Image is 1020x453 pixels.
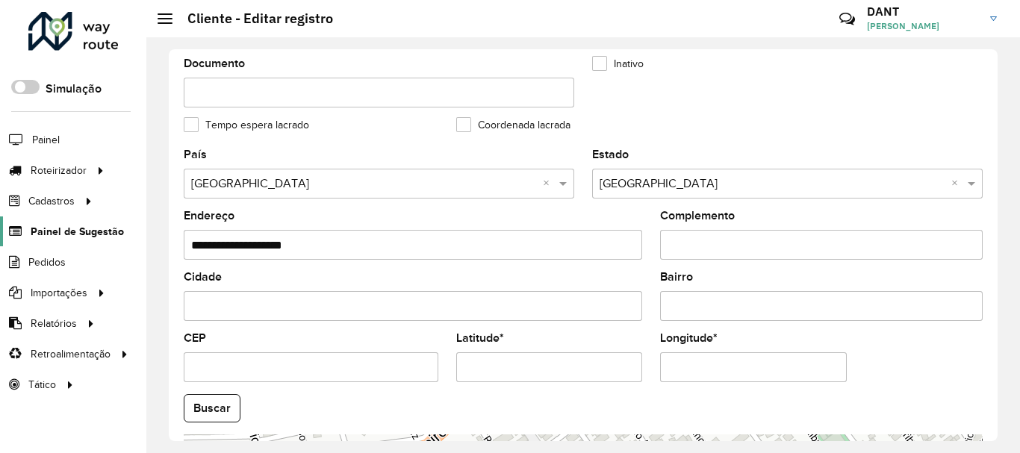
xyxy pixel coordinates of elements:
span: Cadastros [28,193,75,209]
label: Documento [184,54,245,72]
label: Latitude [456,329,504,347]
span: Roteirizador [31,163,87,178]
span: Tático [28,377,56,393]
span: Relatórios [31,316,77,331]
span: Clear all [543,175,556,193]
label: Endereço [184,207,234,225]
label: Cidade [184,268,222,286]
span: Clear all [951,175,964,193]
label: Longitude [660,329,718,347]
h2: Cliente - Editar registro [172,10,333,27]
label: Coordenada lacrada [456,117,570,133]
label: CEP [184,329,206,347]
span: Pedidos [28,254,66,270]
span: Painel [32,132,60,148]
label: Complemento [660,207,735,225]
span: Importações [31,285,87,301]
span: Retroalimentação [31,346,111,362]
button: Buscar [184,394,240,422]
label: País [184,146,207,163]
label: Bairro [660,268,693,286]
h3: DANT [867,4,979,19]
label: Simulação [46,80,102,98]
label: Tempo espera lacrado [184,117,309,133]
label: Inativo [592,56,644,72]
span: Painel de Sugestão [31,224,124,240]
span: [PERSON_NAME] [867,19,979,33]
a: Contato Rápido [831,3,863,35]
label: Estado [592,146,629,163]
